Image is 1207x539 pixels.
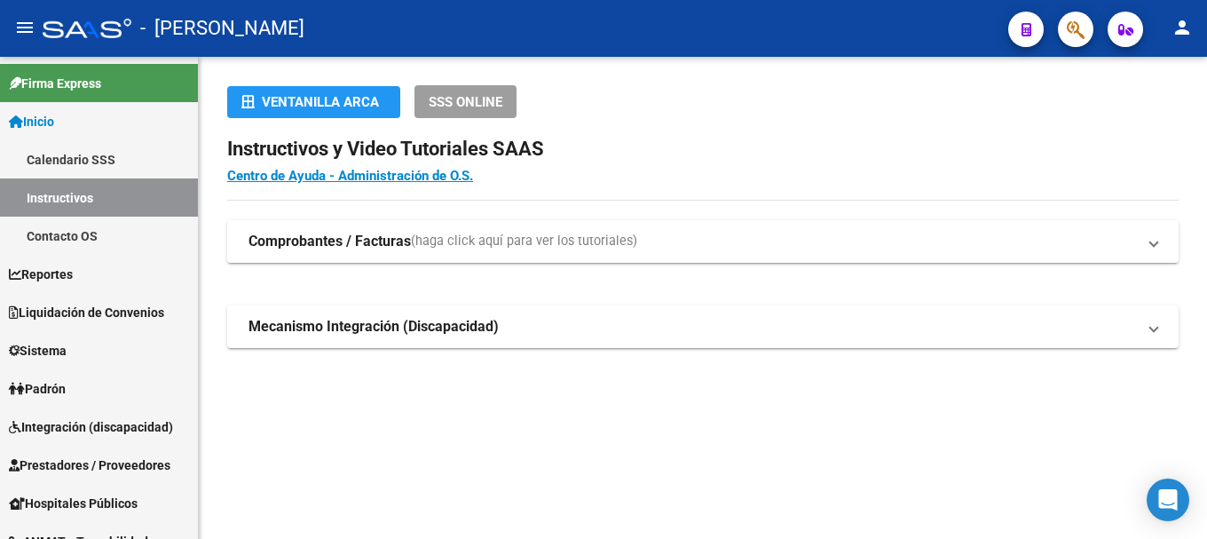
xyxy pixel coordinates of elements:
[1171,17,1193,38] mat-icon: person
[227,168,473,184] a: Centro de Ayuda - Administración de O.S.
[227,220,1179,263] mat-expansion-panel-header: Comprobantes / Facturas(haga click aquí para ver los tutoriales)
[248,232,411,251] strong: Comprobantes / Facturas
[414,85,517,118] button: SSS ONLINE
[9,456,170,475] span: Prestadores / Proveedores
[411,232,637,251] span: (haga click aquí para ver los tutoriales)
[9,303,164,322] span: Liquidación de Convenios
[14,17,35,38] mat-icon: menu
[227,132,1179,166] h2: Instructivos y Video Tutoriales SAAS
[9,341,67,361] span: Sistema
[1147,479,1189,521] div: Open Intercom Messenger
[248,317,499,337] strong: Mecanismo Integración (Discapacidad)
[140,9,304,48] span: - [PERSON_NAME]
[9,74,101,93] span: Firma Express
[429,94,502,110] span: SSS ONLINE
[227,86,400,118] button: Ventanilla ARCA
[9,265,73,284] span: Reportes
[9,494,138,513] span: Hospitales Públicos
[241,86,386,118] div: Ventanilla ARCA
[9,112,54,131] span: Inicio
[227,305,1179,348] mat-expansion-panel-header: Mecanismo Integración (Discapacidad)
[9,379,66,399] span: Padrón
[9,417,173,437] span: Integración (discapacidad)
